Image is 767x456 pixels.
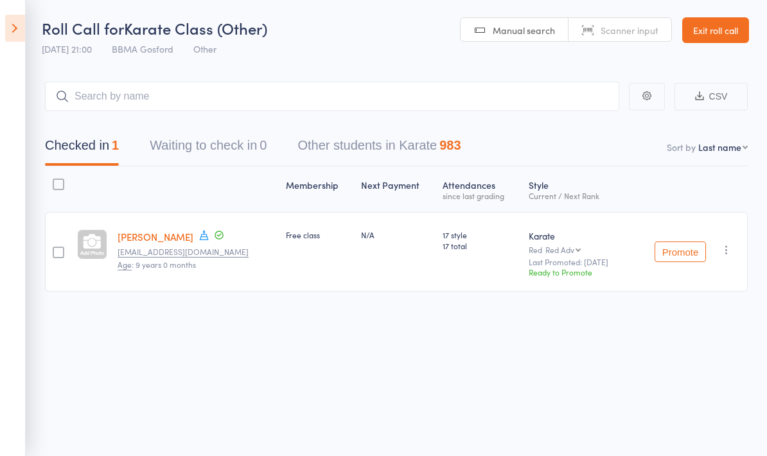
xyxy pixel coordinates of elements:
[112,42,173,55] span: BBMA Gosford
[260,138,267,152] div: 0
[529,258,626,267] small: Last Promoted: [DATE]
[45,132,119,166] button: Checked in1
[42,42,92,55] span: [DATE] 21:00
[443,229,518,240] span: 17 style
[45,82,619,111] input: Search by name
[118,259,196,270] span: : 9 years 0 months
[439,138,461,152] div: 983
[443,240,518,251] span: 17 total
[655,241,706,262] button: Promote
[193,42,216,55] span: Other
[529,229,626,242] div: Karate
[356,172,438,206] div: Next Payment
[529,245,626,254] div: Red
[286,229,320,240] span: Free class
[112,138,119,152] div: 1
[42,17,124,39] span: Roll Call for
[297,132,461,166] button: Other students in Karate983
[529,267,626,277] div: Ready to Promote
[361,229,433,240] div: N/A
[682,17,749,43] a: Exit roll call
[545,245,574,254] div: Red Adv
[443,191,518,200] div: since last grading
[150,132,267,166] button: Waiting to check in0
[529,191,626,200] div: Current / Next Rank
[698,141,741,153] div: Last name
[281,172,356,206] div: Membership
[524,172,631,206] div: Style
[124,17,267,39] span: Karate Class (Other)
[118,230,193,243] a: [PERSON_NAME]
[601,24,658,37] span: Scanner input
[667,141,696,153] label: Sort by
[493,24,555,37] span: Manual search
[674,83,748,110] button: CSV
[437,172,523,206] div: Atten­dances
[118,247,276,256] small: Valentinapiozzo@outlook.com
